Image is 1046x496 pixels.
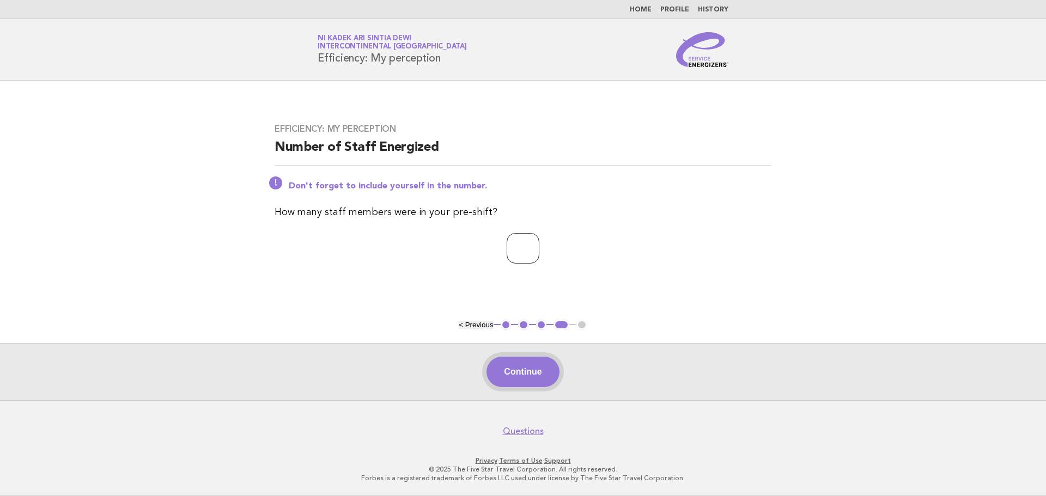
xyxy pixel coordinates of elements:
[190,465,856,474] p: © 2025 The Five Star Travel Corporation. All rights reserved.
[544,457,571,464] a: Support
[676,32,728,67] img: Service Energizers
[554,320,569,330] button: 4
[459,321,493,329] button: < Previous
[499,457,543,464] a: Terms of Use
[660,7,689,13] a: Profile
[486,357,559,387] button: Continue
[476,457,497,464] a: Privacy
[275,139,771,166] h2: Number of Staff Energized
[503,426,544,437] a: Questions
[190,474,856,482] p: Forbes is a registered trademark of Forbes LLC used under license by The Five Star Travel Corpora...
[318,35,467,50] a: Ni Kadek Ari Sintia DewiInterContinental [GEOGRAPHIC_DATA]
[190,456,856,465] p: · ·
[536,320,547,330] button: 3
[318,35,467,64] h1: Efficiency: My perception
[518,320,529,330] button: 2
[275,124,771,134] h3: Efficiency: My perception
[501,320,512,330] button: 1
[630,7,652,13] a: Home
[289,181,771,192] p: Don't forget to include yourself in the number.
[318,44,467,51] span: InterContinental [GEOGRAPHIC_DATA]
[275,205,771,220] p: How many staff members were in your pre-shift?
[698,7,728,13] a: History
